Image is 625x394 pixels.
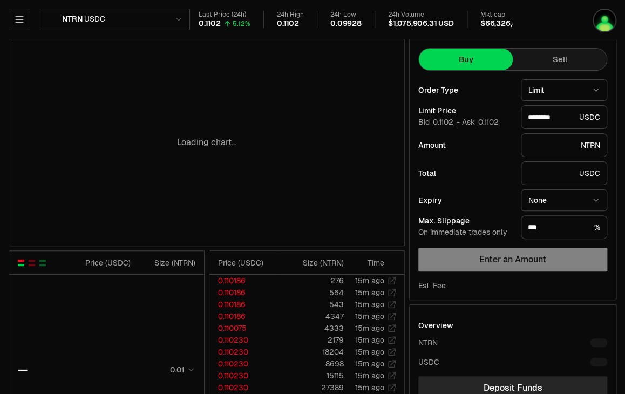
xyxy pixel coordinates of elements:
[462,118,500,127] span: Ask
[521,105,607,129] div: USDC
[355,323,384,333] time: 15m ago
[521,79,607,101] button: Limit
[280,334,344,346] td: 2179
[280,298,344,310] td: 543
[140,257,195,268] div: Size ( NTRN )
[280,382,344,393] td: 27389
[593,9,616,32] img: Keplr Joe
[209,358,280,370] td: 0.110230
[418,217,512,225] div: Max. Slippage
[209,346,280,358] td: 0.110230
[521,215,607,239] div: %
[277,11,304,19] div: 24h High
[209,382,280,393] td: 0.110230
[355,311,384,321] time: 15m ago
[209,370,280,382] td: 0.110230
[521,189,607,211] button: None
[218,257,279,268] div: Price ( USDC )
[209,287,280,298] td: 0.110186
[355,347,384,357] time: 15m ago
[280,310,344,322] td: 4347
[288,257,344,268] div: Size ( NTRN )
[418,169,512,177] div: Total
[418,196,512,204] div: Expiry
[177,136,236,149] p: Loading chart...
[355,383,384,392] time: 15m ago
[477,118,500,126] button: 0.1102
[280,358,344,370] td: 8698
[355,371,384,381] time: 15m ago
[233,19,250,28] div: 5.12%
[355,335,384,345] time: 15m ago
[355,288,384,297] time: 15m ago
[355,359,384,369] time: 15m ago
[480,11,543,19] div: Mkt cap
[355,276,384,286] time: 15m ago
[418,118,460,127] span: Bid -
[84,15,105,24] span: USDC
[209,322,280,334] td: 0.110075
[277,19,299,29] div: 0.1102
[388,19,454,29] div: $1,075,906.31 USD
[17,259,25,267] button: Show Buy and Sell Orders
[513,49,607,70] button: Sell
[355,300,384,309] time: 15m ago
[18,362,28,377] div: —
[418,141,512,149] div: Amount
[418,337,438,348] div: NTRN
[418,280,446,291] div: Est. Fee
[521,133,607,157] div: NTRN
[388,11,454,19] div: 24h Volume
[199,11,250,19] div: Last Price (24h)
[62,15,82,24] span: NTRN
[480,19,543,29] div: $66,326,833 USD
[330,19,362,29] div: 0.09928
[418,320,453,331] div: Overview
[199,19,221,29] div: 0.1102
[209,334,280,346] td: 0.110230
[280,370,344,382] td: 15115
[418,357,439,368] div: USDC
[280,346,344,358] td: 18204
[167,363,195,376] button: 0.01
[209,310,280,322] td: 0.110186
[418,228,512,237] div: On immediate trades only
[432,118,454,126] button: 0.1102
[419,49,513,70] button: Buy
[209,275,280,287] td: 0.110186
[418,86,512,94] div: Order Type
[330,11,362,19] div: 24h Low
[521,161,607,185] div: USDC
[74,257,130,268] div: Price ( USDC )
[418,107,512,114] div: Limit Price
[353,257,384,268] div: Time
[280,322,344,334] td: 4333
[280,275,344,287] td: 276
[280,287,344,298] td: 564
[38,259,47,267] button: Show Buy Orders Only
[28,259,36,267] button: Show Sell Orders Only
[209,298,280,310] td: 0.110186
